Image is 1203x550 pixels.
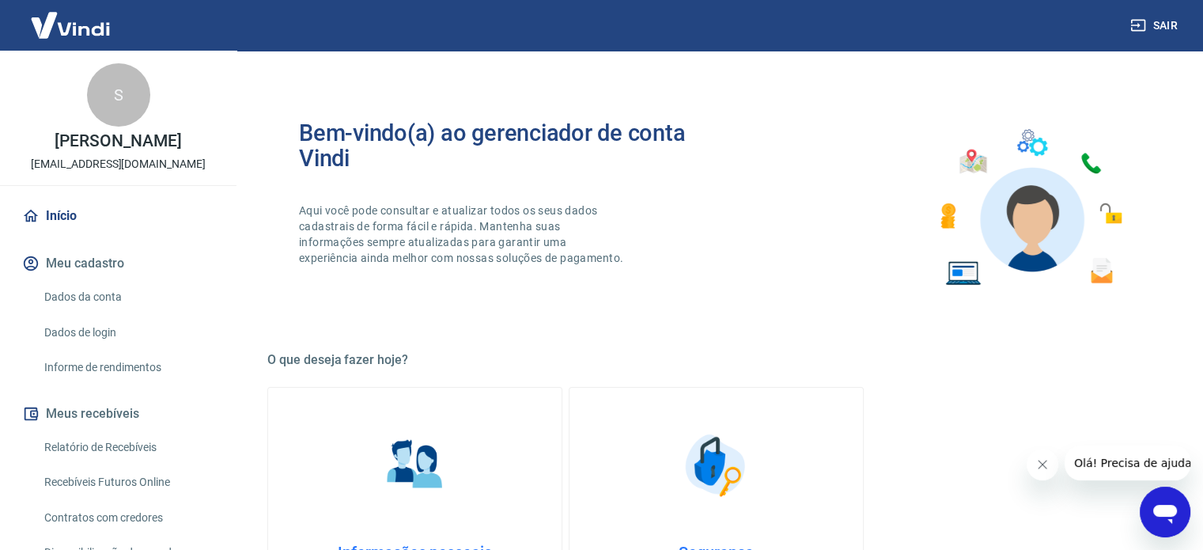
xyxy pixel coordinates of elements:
[19,1,122,49] img: Vindi
[376,426,455,505] img: Informações pessoais
[1140,487,1190,537] iframe: Botão para abrir a janela de mensagens
[38,281,218,313] a: Dados da conta
[55,133,181,150] p: [PERSON_NAME]
[19,396,218,431] button: Meus recebíveis
[87,63,150,127] div: S
[38,351,218,384] a: Informe de rendimentos
[677,426,756,505] img: Segurança
[1127,11,1184,40] button: Sair
[38,466,218,499] a: Recebíveis Futuros Online
[1065,446,1190,480] iframe: Mensagem da empresa
[299,120,717,171] h2: Bem-vindo(a) ao gerenciador de conta Vindi
[9,11,133,24] span: Olá! Precisa de ajuda?
[926,120,1133,295] img: Imagem de um avatar masculino com diversos icones exemplificando as funcionalidades do gerenciado...
[19,246,218,281] button: Meu cadastro
[38,317,218,349] a: Dados de login
[299,203,626,266] p: Aqui você pode consultar e atualizar todos os seus dados cadastrais de forma fácil e rápida. Mant...
[267,352,1165,368] h5: O que deseja fazer hoje?
[38,502,218,534] a: Contratos com credores
[38,431,218,464] a: Relatório de Recebíveis
[1027,449,1058,480] iframe: Fechar mensagem
[19,199,218,233] a: Início
[31,156,206,173] p: [EMAIL_ADDRESS][DOMAIN_NAME]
